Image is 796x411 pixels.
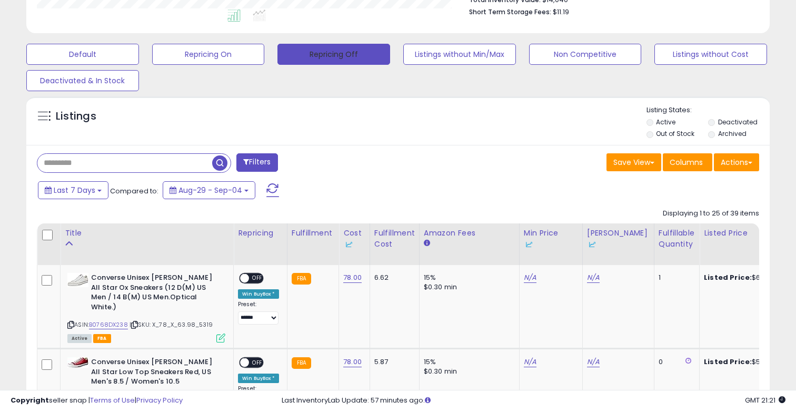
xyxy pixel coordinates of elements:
strong: Copyright [11,395,49,405]
b: Listed Price: [704,357,752,367]
label: Active [656,118,675,126]
a: 78.00 [343,357,362,367]
button: Last 7 Days [38,181,108,199]
button: Listings without Min/Max [403,44,516,65]
button: Repricing On [152,44,265,65]
a: Privacy Policy [136,395,183,405]
div: 15% [424,357,511,367]
span: $11.19 [553,7,569,17]
div: Some or all of the values in this column are provided from Inventory Lab. [587,239,650,250]
label: Out of Stock [656,129,694,138]
label: Deactivated [718,118,758,126]
a: N/A [587,272,600,283]
div: Title [65,228,229,239]
a: N/A [524,357,536,367]
a: B0768DX238 [89,320,128,329]
div: 15% [424,273,511,282]
a: Terms of Use [90,395,135,405]
span: 2025-09-12 21:21 GMT [745,395,785,405]
small: FBA [292,273,311,285]
span: All listings currently available for purchase on Amazon [67,334,92,343]
span: OFF [249,358,266,367]
b: Listed Price: [704,272,752,282]
span: Compared to: [110,186,158,196]
div: Amazon Fees [424,228,515,239]
div: $63.98 [704,273,791,282]
p: Listing States: [646,105,770,115]
div: 1 [659,273,691,282]
div: $0.30 min [424,367,511,376]
img: InventoryLab Logo [524,239,534,250]
div: Fulfillment [292,228,334,239]
b: Converse Unisex [PERSON_NAME] All Star Low Top Sneakers Red, US Men's 8.5 / Women's 10.5 [91,357,219,389]
button: Save View [606,153,661,171]
button: Non Competitive [529,44,642,65]
div: Last InventoryLab Update: 57 minutes ago. [282,396,785,406]
button: Repricing Off [277,44,390,65]
button: Actions [714,153,759,171]
div: Some or all of the values in this column are provided from Inventory Lab. [343,239,365,250]
button: Columns [663,153,712,171]
span: FBA [93,334,111,343]
div: Fulfillable Quantity [659,228,695,250]
button: Filters [236,153,277,172]
div: Repricing [238,228,283,239]
a: N/A [587,357,600,367]
div: Preset: [238,301,279,325]
button: Deactivated & In Stock [26,70,139,91]
img: 41kNt8nPLhL._SL40_.jpg [67,357,88,368]
button: Listings without Cost [654,44,767,65]
div: seller snap | | [11,396,183,406]
b: Short Term Storage Fees: [469,7,551,16]
div: [PERSON_NAME] [587,228,650,250]
div: Win BuyBox * [238,374,279,383]
div: Min Price [524,228,578,250]
h5: Listings [56,109,96,124]
small: Amazon Fees. [424,239,430,248]
a: 78.00 [343,272,362,283]
div: Cost [343,228,365,250]
span: OFF [249,274,266,283]
span: | SKU: X_78_X_63.98_5319 [130,320,213,329]
img: 31KoBZkRXZL._SL40_.jpg [67,273,88,287]
button: Aug-29 - Sep-04 [163,181,255,199]
div: 5.87 [374,357,411,367]
div: $59.74 [704,357,791,367]
div: Displaying 1 to 25 of 39 items [663,209,759,219]
img: InventoryLab Logo [343,239,354,250]
span: Columns [670,157,703,168]
a: N/A [524,272,536,283]
div: Some or all of the values in this column are provided from Inventory Lab. [524,239,578,250]
div: Fulfillment Cost [374,228,415,250]
div: 0 [659,357,691,367]
div: ASIN: [67,273,225,341]
b: Converse Unisex [PERSON_NAME] All Star Ox Sneakers (12 D(M) US Men / 14 B(M) US Men.Optical White.) [91,273,219,315]
div: $0.30 min [424,282,511,292]
div: Win BuyBox * [238,289,279,299]
span: Last 7 Days [54,185,95,195]
span: Aug-29 - Sep-04 [178,185,242,195]
label: Archived [718,129,747,138]
div: 6.62 [374,273,411,282]
div: Listed Price [704,228,795,239]
button: Default [26,44,139,65]
img: InventoryLab Logo [587,239,598,250]
small: FBA [292,357,311,369]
